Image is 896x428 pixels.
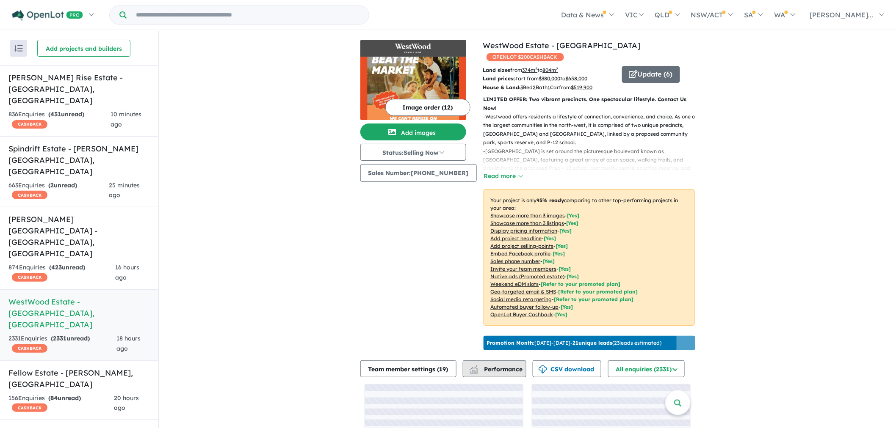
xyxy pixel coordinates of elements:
p: LIMITED OFFER: Two vibrant precincts. One spectacular lifestyle. Contact Us Now! [484,95,695,112]
button: Performance [463,360,526,377]
span: [Refer to your promoted plan] [559,288,638,295]
sup: 2 [556,66,559,71]
h5: [PERSON_NAME][GEOGRAPHIC_DATA] - [GEOGRAPHIC_DATA] , [GEOGRAPHIC_DATA] [8,214,150,259]
b: 21 unique leads [573,340,613,346]
img: WestWood Estate - Fraser Rise [360,57,466,120]
u: Showcase more than 3 images [491,212,565,219]
u: Invite your team members [491,266,557,272]
div: 663 Enquir ies [8,181,109,201]
strong: ( unread) [48,181,77,189]
button: Update (6) [622,66,680,83]
button: Add images [360,123,466,140]
u: Add project headline [491,235,542,241]
span: CASHBACK [12,120,47,129]
img: download icon [539,365,547,374]
button: Image order (12) [385,99,470,116]
div: 836 Enquir ies [8,110,111,130]
span: 423 [51,263,62,271]
div: 156 Enquir ies [8,393,114,414]
b: Promotion Month: [487,340,535,346]
span: [ Yes ] [544,235,556,241]
h5: Spindrift Estate - [PERSON_NAME][GEOGRAPHIC_DATA] , [GEOGRAPHIC_DATA] [8,143,150,177]
span: CASHBACK [12,403,47,412]
span: [ Yes ] [567,212,580,219]
button: Sales Number:[PHONE_NUMBER] [360,164,477,182]
span: [Yes] [561,304,573,310]
b: Land prices [483,75,514,82]
span: Performance [471,365,523,373]
img: WestWood Estate - Fraser Rise Logo [364,43,463,53]
h5: WestWood Estate - [GEOGRAPHIC_DATA] , [GEOGRAPHIC_DATA] [8,296,150,330]
p: start from [483,74,616,83]
strong: ( unread) [49,263,85,271]
span: [Yes] [567,273,579,280]
img: bar-chart.svg [470,368,478,374]
span: 25 minutes ago [109,181,140,199]
u: 1 [548,84,550,91]
span: 20 hours ago [114,394,139,412]
span: 431 [50,110,61,118]
u: $ 380,000 [539,75,561,82]
button: All enquiries (2331) [608,360,685,377]
img: line-chart.svg [470,365,477,370]
b: 95 % ready [537,197,564,203]
u: Weekend eDM slots [491,281,539,287]
strong: ( unread) [48,110,84,118]
input: Try estate name, suburb, builder or developer [128,6,367,24]
img: Openlot PRO Logo White [12,10,83,21]
span: 2 [50,181,54,189]
p: - Westwood offers residents a lifestyle of connection, convenience, and choice. As one of the lar... [484,112,702,147]
span: CASHBACK [12,191,47,199]
span: [ Yes ] [559,266,571,272]
u: 374 m [523,67,538,73]
u: Native ads (Promoted estate) [491,273,565,280]
u: Social media retargeting [491,296,552,302]
img: sort.svg [14,45,23,52]
a: WestWood Estate - Fraser Rise LogoWestWood Estate - Fraser Rise [360,40,466,120]
h5: [PERSON_NAME] Rise Estate - [GEOGRAPHIC_DATA] , [GEOGRAPHIC_DATA] [8,72,150,106]
u: Embed Facebook profile [491,250,551,257]
div: 2331 Enquir ies [8,334,116,354]
strong: ( unread) [48,394,81,402]
u: $ 519,900 [571,84,593,91]
span: OPENLOT $ 200 CASHBACK [487,53,564,61]
span: to [538,67,559,73]
p: Bed Bath Car from [483,83,616,92]
p: Your project is only comparing to other top-performing projects in your area: - - - - - - - - - -... [484,189,695,326]
span: 2331 [53,335,66,342]
u: Showcase more than 3 listings [491,220,564,226]
span: [Refer to your promoted plan] [541,281,621,287]
div: 874 Enquir ies [8,263,116,283]
span: to [561,75,588,82]
u: OpenLot Buyer Cashback [491,311,553,318]
span: [ Yes ] [556,243,568,249]
span: [ Yes ] [567,220,579,226]
h5: Fellow Estate - [PERSON_NAME] , [GEOGRAPHIC_DATA] [8,367,150,390]
span: [ Yes ] [560,228,572,234]
span: CASHBACK [12,344,47,353]
button: Status:Selling Now [360,144,466,161]
span: 10 minutes ago [111,110,141,128]
u: 3 [521,84,523,91]
span: CASHBACK [12,273,47,282]
span: 19 [440,365,446,373]
sup: 2 [536,66,538,71]
b: Land sizes [483,67,511,73]
span: 18 hours ago [116,335,141,352]
span: [PERSON_NAME]... [810,11,874,19]
p: [DATE] - [DATE] - ( 23 leads estimated) [487,339,662,347]
p: from [483,66,616,74]
span: 84 [50,394,58,402]
span: 16 hours ago [116,263,140,281]
p: - [GEOGRAPHIC_DATA] is set around the picturesque boulevard known as [GEOGRAPHIC_DATA], featuring... [484,147,702,182]
span: [ Yes ] [553,250,565,257]
u: Automated buyer follow-up [491,304,559,310]
u: Geo-targeted email & SMS [491,288,556,295]
u: Add project selling-points [491,243,554,249]
span: [Refer to your promoted plan] [554,296,634,302]
a: WestWood Estate - [GEOGRAPHIC_DATA] [483,41,641,50]
u: 2 [533,84,536,91]
u: Display pricing information [491,228,558,234]
u: $ 658,000 [566,75,588,82]
span: [ Yes ] [543,258,555,264]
